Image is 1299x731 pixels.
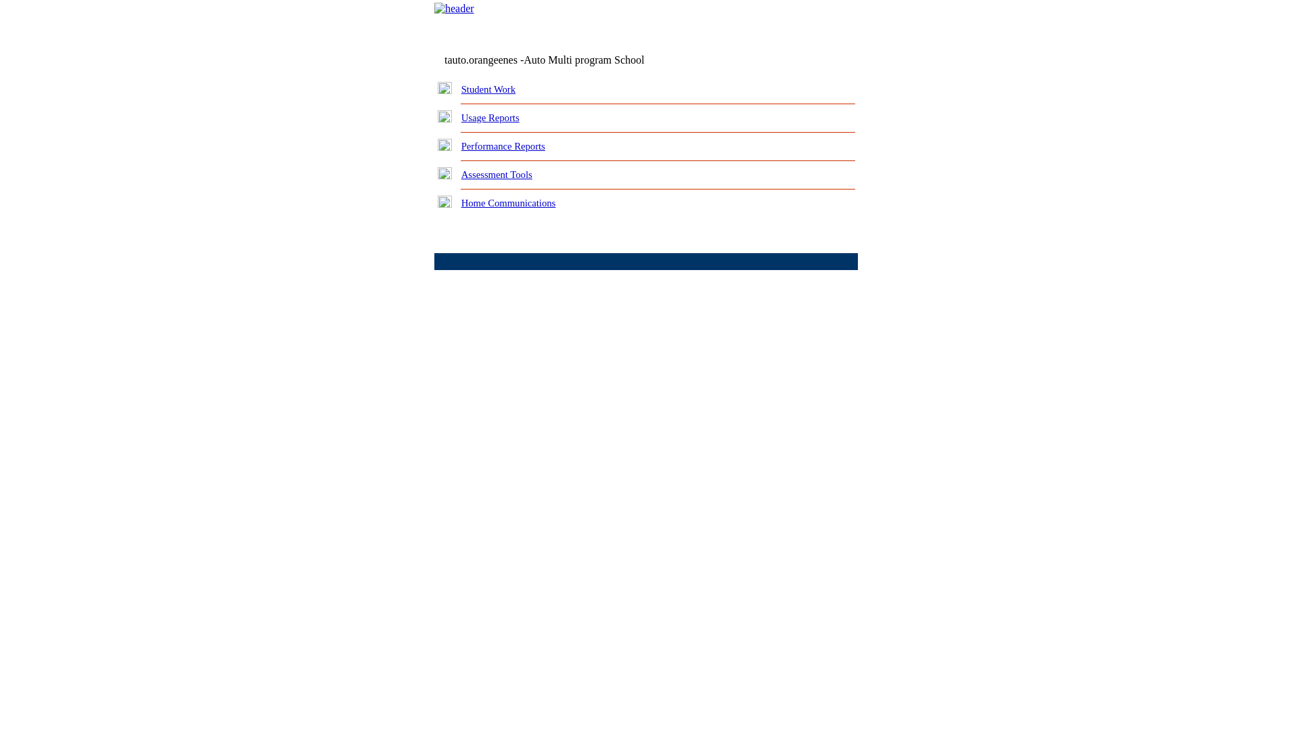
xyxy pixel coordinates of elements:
nobr: Auto Multi program School [524,54,644,66]
img: plus.gif [438,196,452,208]
img: plus.gif [438,139,452,151]
a: Performance Reports [461,141,545,152]
img: header [434,3,474,15]
a: Assessment Tools [461,169,532,180]
img: plus.gif [438,110,452,123]
img: plus.gif [438,82,452,94]
td: tauto.orangeenes - [445,54,693,66]
a: Home Communications [461,198,556,208]
a: Usage Reports [461,112,520,123]
a: Student Work [461,84,516,95]
img: plus.gif [438,167,452,179]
